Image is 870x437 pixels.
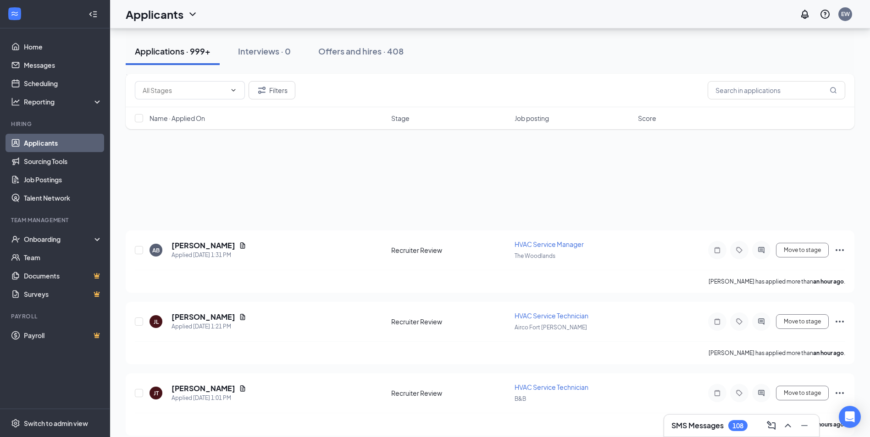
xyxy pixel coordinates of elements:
div: Applied [DATE] 1:21 PM [172,322,246,331]
svg: Tag [734,318,745,325]
svg: UserCheck [11,235,20,244]
svg: Document [239,385,246,392]
svg: Document [239,313,246,321]
a: SurveysCrown [24,285,102,303]
svg: ChevronDown [187,9,198,20]
a: Applicants [24,134,102,152]
svg: ActiveChat [756,389,767,397]
div: Applications · 999+ [135,45,211,57]
div: Onboarding [24,235,94,244]
svg: WorkstreamLogo [10,9,19,18]
span: HVAC Service Technician [515,383,588,391]
div: Applied [DATE] 1:01 PM [172,393,246,403]
svg: Tag [734,246,745,254]
div: Hiring [11,120,100,128]
button: Move to stage [776,386,829,400]
input: Search in applications [708,81,845,99]
a: Home [24,38,102,56]
b: 2 hours ago [814,421,844,428]
b: an hour ago [813,350,844,356]
a: Messages [24,56,102,74]
svg: Ellipses [834,316,845,327]
button: Move to stage [776,243,829,257]
svg: Collapse [89,10,98,19]
svg: Ellipses [834,245,845,256]
div: Applied [DATE] 1:31 PM [172,251,246,260]
span: B&B [515,395,526,402]
span: HVAC Service Technician [515,311,588,320]
svg: Document [239,242,246,249]
button: ChevronUp [781,418,795,433]
span: Job posting [515,114,549,123]
h5: [PERSON_NAME] [172,312,235,322]
svg: ComposeMessage [766,420,777,431]
a: Talent Network [24,189,102,207]
div: JL [154,318,159,326]
a: Sourcing Tools [24,152,102,170]
div: Offers and hires · 408 [318,45,404,57]
span: Airco Fort [PERSON_NAME] [515,324,587,331]
div: Recruiter Review [391,388,509,398]
a: Job Postings [24,170,102,189]
div: 108 [732,422,743,430]
span: Name · Applied On [150,114,205,123]
span: Score [638,114,656,123]
button: Minimize [797,418,812,433]
button: Move to stage [776,314,829,329]
div: JT [154,389,159,397]
input: All Stages [143,85,226,95]
svg: Filter [256,85,267,96]
a: DocumentsCrown [24,267,102,285]
a: Team [24,248,102,267]
h5: [PERSON_NAME] [172,240,235,251]
button: ComposeMessage [764,418,779,433]
div: EW [841,10,850,18]
a: PayrollCrown [24,326,102,344]
p: [PERSON_NAME] has applied more than . [709,349,845,357]
svg: ChevronDown [230,87,237,94]
svg: Minimize [799,420,810,431]
svg: Note [712,246,723,254]
div: Switch to admin view [24,419,88,428]
div: Recruiter Review [391,246,509,255]
span: The Woodlands [515,252,555,259]
h1: Applicants [126,6,183,22]
div: Interviews · 0 [238,45,291,57]
h3: SMS Messages [671,421,724,431]
div: AB [152,246,160,254]
button: Filter Filters [249,81,295,99]
span: Stage [391,114,410,123]
svg: Analysis [11,97,20,106]
h5: [PERSON_NAME] [172,383,235,393]
svg: Notifications [799,9,810,20]
svg: MagnifyingGlass [830,87,837,94]
div: Open Intercom Messenger [839,406,861,428]
p: [PERSON_NAME] has applied more than . [709,278,845,285]
div: Reporting [24,97,103,106]
svg: QuestionInfo [820,9,831,20]
svg: Note [712,318,723,325]
svg: ActiveChat [756,318,767,325]
svg: Note [712,389,723,397]
svg: Ellipses [834,388,845,399]
span: HVAC Service Manager [515,240,584,248]
div: Payroll [11,312,100,320]
a: Scheduling [24,74,102,93]
div: Team Management [11,216,100,224]
div: Recruiter Review [391,317,509,326]
svg: Settings [11,419,20,428]
svg: ActiveChat [756,246,767,254]
svg: ChevronUp [782,420,793,431]
b: an hour ago [813,278,844,285]
svg: Tag [734,389,745,397]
